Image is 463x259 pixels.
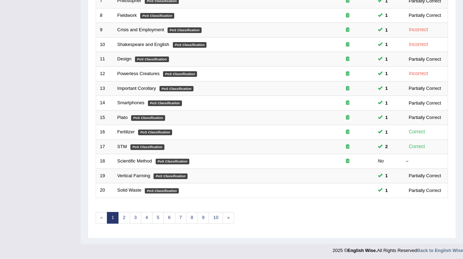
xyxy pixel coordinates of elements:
[325,100,370,106] div: Exam occurring question
[96,183,114,198] td: 20
[406,158,444,165] div: –
[382,114,390,121] span: You can still take this question
[130,144,164,150] em: PoS Classification
[96,81,114,96] td: 13
[117,42,169,47] a: Shakespeare and English
[152,212,164,224] a: 5
[209,212,223,224] a: 10
[406,99,444,107] div: Partially Correct
[141,212,152,224] a: 4
[117,86,156,91] a: Important Corollary
[382,128,390,136] span: You can still take this question
[117,71,160,76] a: Powerless Creatures
[140,13,174,19] em: PoS Classification
[118,212,130,224] a: 2
[138,129,172,135] em: PoS Classification
[186,212,198,224] a: 8
[406,128,428,136] div: Correct
[96,168,114,183] td: 19
[117,13,137,18] a: Fieldwork
[154,173,188,179] em: PoS Classification
[382,99,390,107] span: You can still take this question
[382,143,390,150] span: You can still take this question
[117,115,128,120] a: Plato
[325,56,370,62] div: Exam occurring question
[117,56,131,61] a: Design
[96,212,107,224] span: «
[325,114,370,121] div: Exam occurring question
[378,158,384,164] em: No
[117,187,142,193] a: Solid Waste
[382,172,390,179] span: You can still take this question
[382,85,390,92] span: You can still take this question
[159,86,193,92] em: PoS Classification
[325,12,370,19] div: Exam occurring question
[117,27,164,32] a: Crisis and Employment
[117,144,127,149] a: STM
[163,71,197,77] em: PoS Classification
[325,129,370,135] div: Exam occurring question
[173,42,207,48] em: PoS Classification
[197,212,209,224] a: 9
[131,115,165,121] em: PoS Classification
[406,12,444,19] div: Partially Correct
[96,66,114,81] td: 12
[406,85,444,92] div: Partially Correct
[223,212,234,224] a: »
[96,8,114,23] td: 8
[406,26,431,34] div: Incorrect
[417,248,463,253] a: Back to English Wise
[135,57,169,62] em: PoS Classification
[96,52,114,67] td: 11
[96,96,114,111] td: 14
[325,41,370,48] div: Exam occurring question
[130,212,141,224] a: 3
[382,70,390,77] span: You can still take this question
[96,139,114,154] td: 17
[117,158,152,164] a: Scientific Method
[168,27,202,33] em: PoS Classification
[406,172,444,179] div: Partially Correct
[347,248,377,253] strong: English Wise.
[117,100,144,105] a: Smartphones
[406,55,444,63] div: Partially Correct
[382,187,390,194] span: You can still take this question
[325,158,370,165] div: Exam occurring question
[325,85,370,92] div: Exam occurring question
[406,187,444,194] div: Partially Correct
[96,37,114,52] td: 10
[325,27,370,33] div: Exam occurring question
[382,26,390,34] span: You can still take this question
[107,212,118,224] a: 1
[382,55,390,63] span: You can still take this question
[406,114,444,121] div: Partially Correct
[325,71,370,77] div: Exam occurring question
[156,159,190,164] em: PoS Classification
[382,41,390,48] span: You can still take this question
[325,144,370,150] div: Exam occurring question
[163,212,175,224] a: 6
[382,12,390,19] span: You can still take this question
[175,212,186,224] a: 7
[96,154,114,169] td: 18
[406,40,431,48] div: Incorrect
[96,23,114,38] td: 9
[117,173,150,178] a: Vertical Farming
[148,100,182,106] em: PoS Classification
[117,129,135,134] a: Fertilizer
[406,69,431,78] div: Incorrect
[96,110,114,125] td: 15
[333,244,463,254] div: 2025 © All Rights Reserved
[145,188,179,194] em: PoS Classification
[96,125,114,140] td: 16
[406,142,428,151] div: Correct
